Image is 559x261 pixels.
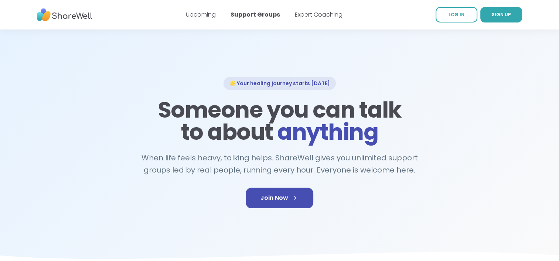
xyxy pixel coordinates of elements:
a: SIGN UP [480,7,522,22]
img: ShareWell Nav Logo [37,5,92,25]
a: Join Now [246,188,313,208]
span: LOG IN [449,11,464,18]
a: Support Groups [231,10,280,19]
a: Expert Coaching [295,10,342,19]
h1: Someone you can talk to about [156,99,404,143]
h2: When life feels heavy, talking helps. ShareWell gives you unlimited support groups led by real pe... [138,152,422,176]
a: LOG IN [436,7,477,22]
span: Join Now [260,194,299,202]
span: SIGN UP [492,11,511,18]
span: anything [277,116,378,147]
div: 🌟 Your healing journey starts [DATE] [224,77,336,90]
a: Upcoming [186,10,216,19]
